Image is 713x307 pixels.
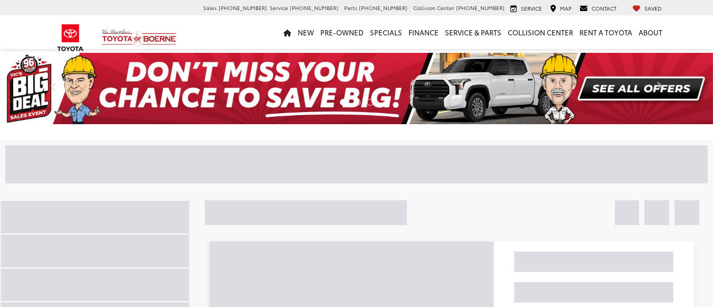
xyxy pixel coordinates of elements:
span: [PHONE_NUMBER] [218,4,267,12]
span: Service [521,4,542,12]
img: Vic Vaughan Toyota of Boerne [101,29,177,47]
span: Collision Center [413,4,454,12]
span: Contact [592,4,616,12]
a: Contact [577,4,619,13]
a: About [635,15,666,49]
a: Service [508,4,545,13]
span: [PHONE_NUMBER] [290,4,338,12]
a: Specials [367,15,405,49]
a: Service & Parts: Opens in a new tab [442,15,505,49]
a: Pre-Owned [317,15,367,49]
span: Map [560,4,572,12]
span: Saved [644,4,662,12]
img: Toyota [51,21,90,55]
a: Home [280,15,294,49]
a: My Saved Vehicles [630,4,664,13]
a: New [294,15,317,49]
span: [PHONE_NUMBER] [456,4,505,12]
a: Rent a Toyota [576,15,635,49]
a: Collision Center [505,15,576,49]
span: Service [270,4,288,12]
a: Map [547,4,574,13]
span: Sales [203,4,217,12]
span: [PHONE_NUMBER] [359,4,407,12]
a: Finance [405,15,442,49]
span: Parts [344,4,357,12]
